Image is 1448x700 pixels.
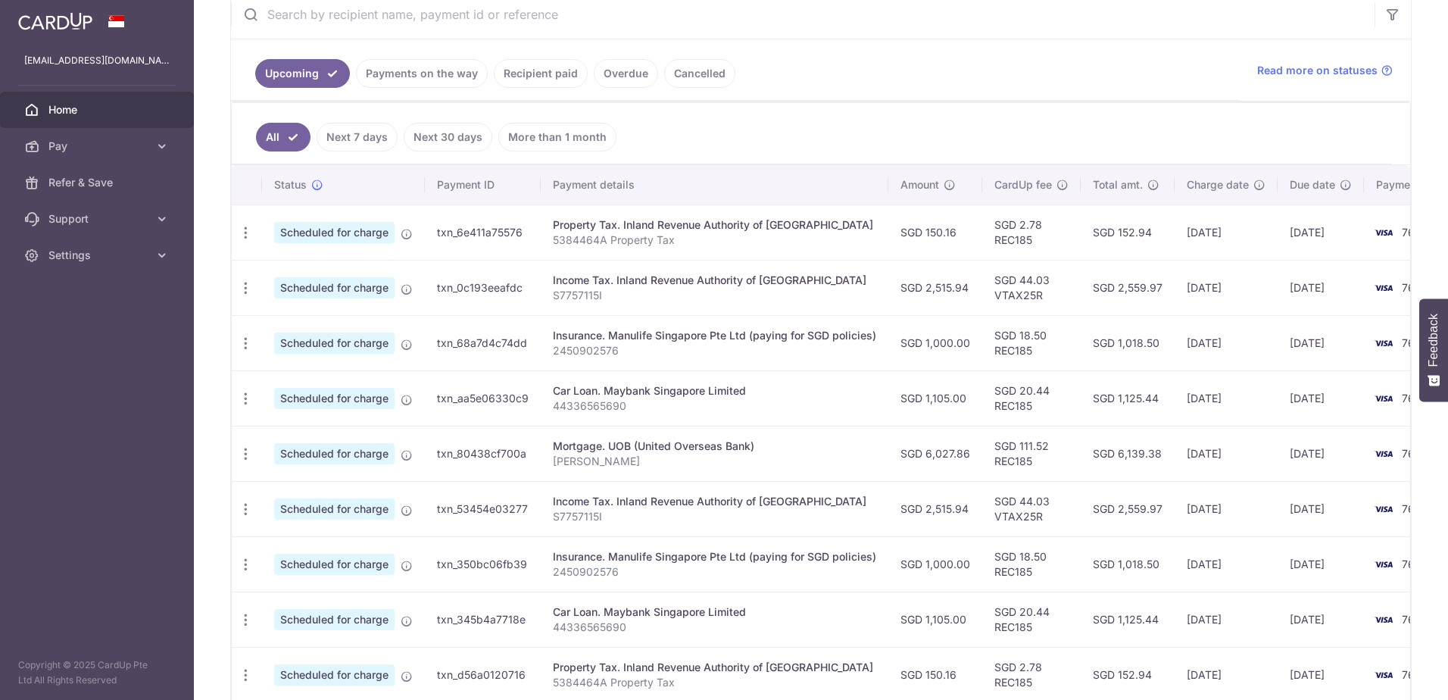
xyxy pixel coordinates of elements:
[1081,260,1175,315] td: SGD 2,559.97
[425,592,541,647] td: txn_345b4a7718e
[1081,426,1175,481] td: SGD 6,139.38
[594,59,658,88] a: Overdue
[274,498,395,520] span: Scheduled for charge
[494,59,588,88] a: Recipient paid
[888,260,982,315] td: SGD 2,515.94
[888,536,982,592] td: SGD 1,000.00
[1175,592,1278,647] td: [DATE]
[553,398,876,414] p: 44336565690
[553,549,876,564] div: Insurance. Manulife Singapore Pte Ltd (paying for SGD policies)
[553,439,876,454] div: Mortgage. UOB (United Overseas Bank)
[888,205,982,260] td: SGD 150.16
[425,205,541,260] td: txn_6e411a75576
[1427,314,1440,367] span: Feedback
[1368,666,1399,684] img: Bank Card
[425,481,541,536] td: txn_53454e03277
[664,59,735,88] a: Cancelled
[982,205,1081,260] td: SGD 2.78 REC185
[404,123,492,152] a: Next 30 days
[1402,668,1428,681] span: 7689
[888,426,982,481] td: SGD 6,027.86
[48,248,148,263] span: Settings
[553,217,876,233] div: Property Tax. Inland Revenue Authority of [GEOGRAPHIC_DATA]
[553,660,876,675] div: Property Tax. Inland Revenue Authority of [GEOGRAPHIC_DATA]
[1081,592,1175,647] td: SGD 1,125.44
[256,123,311,152] a: All
[553,233,876,248] p: 5384464A Property Tax
[1402,392,1428,405] span: 7689
[982,536,1081,592] td: SGD 18.50 REC185
[274,333,395,354] span: Scheduled for charge
[994,177,1052,192] span: CardUp fee
[274,222,395,243] span: Scheduled for charge
[1402,226,1428,239] span: 7689
[1402,281,1428,294] span: 7689
[553,494,876,509] div: Income Tax. Inland Revenue Authority of [GEOGRAPHIC_DATA]
[498,123,616,152] a: More than 1 month
[274,388,395,409] span: Scheduled for charge
[1368,279,1399,297] img: Bank Card
[553,509,876,524] p: S7757115I
[48,175,148,190] span: Refer & Save
[1419,298,1448,402] button: Feedback - Show survey
[1175,481,1278,536] td: [DATE]
[1278,426,1364,481] td: [DATE]
[1368,611,1399,629] img: Bank Card
[553,454,876,469] p: [PERSON_NAME]
[317,123,398,152] a: Next 7 days
[1402,558,1428,570] span: 7689
[553,273,876,288] div: Income Tax. Inland Revenue Authority of [GEOGRAPHIC_DATA]
[553,288,876,303] p: S7757115I
[982,481,1081,536] td: SGD 44.03 VTAX25R
[888,481,982,536] td: SGD 2,515.94
[1175,370,1278,426] td: [DATE]
[1278,205,1364,260] td: [DATE]
[1081,481,1175,536] td: SGD 2,559.97
[1175,205,1278,260] td: [DATE]
[48,139,148,154] span: Pay
[274,554,395,575] span: Scheduled for charge
[274,177,307,192] span: Status
[982,370,1081,426] td: SGD 20.44 REC185
[48,211,148,227] span: Support
[1402,613,1428,626] span: 7689
[1368,555,1399,573] img: Bank Card
[425,536,541,592] td: txn_350bc06fb39
[888,315,982,370] td: SGD 1,000.00
[1093,177,1143,192] span: Total amt.
[18,12,92,30] img: CardUp
[356,59,488,88] a: Payments on the way
[425,370,541,426] td: txn_aa5e06330c9
[255,59,350,88] a: Upcoming
[982,315,1081,370] td: SGD 18.50 REC185
[24,53,170,68] p: [EMAIL_ADDRESS][DOMAIN_NAME]
[982,260,1081,315] td: SGD 44.03 VTAX25R
[1257,63,1393,78] a: Read more on statuses
[553,383,876,398] div: Car Loan. Maybank Singapore Limited
[274,443,395,464] span: Scheduled for charge
[553,620,876,635] p: 44336565690
[982,426,1081,481] td: SGD 111.52 REC185
[425,260,541,315] td: txn_0c193eeafdc
[1368,445,1399,463] img: Bank Card
[1290,177,1335,192] span: Due date
[982,592,1081,647] td: SGD 20.44 REC185
[553,605,876,620] div: Car Loan. Maybank Singapore Limited
[48,102,148,117] span: Home
[553,343,876,358] p: 2450902576
[1368,389,1399,408] img: Bank Card
[888,592,982,647] td: SGD 1,105.00
[1081,205,1175,260] td: SGD 152.94
[425,165,541,205] th: Payment ID
[541,165,888,205] th: Payment details
[1278,481,1364,536] td: [DATE]
[1175,536,1278,592] td: [DATE]
[1187,177,1249,192] span: Charge date
[888,370,982,426] td: SGD 1,105.00
[1175,315,1278,370] td: [DATE]
[1257,63,1378,78] span: Read more on statuses
[1278,315,1364,370] td: [DATE]
[1278,536,1364,592] td: [DATE]
[34,11,65,24] span: Help
[274,277,395,298] span: Scheduled for charge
